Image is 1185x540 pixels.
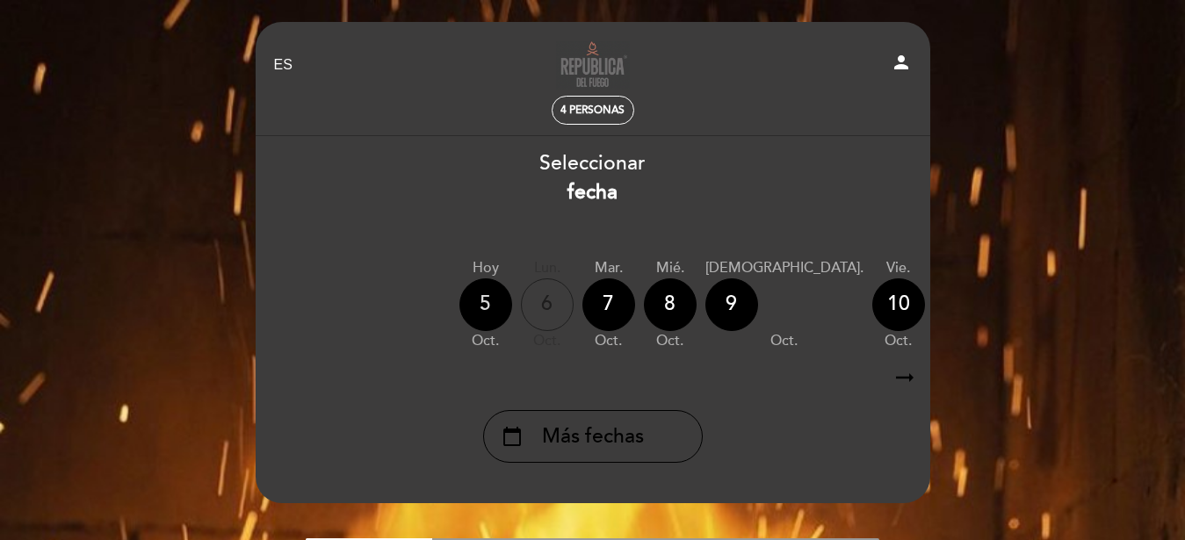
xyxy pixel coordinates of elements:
[891,52,912,79] button: person
[582,278,635,331] div: 7
[582,331,635,351] div: oct.
[705,331,863,351] div: oct.
[521,278,574,331] div: 6
[255,149,931,207] div: Seleccionar
[567,180,618,205] b: fecha
[644,331,697,351] div: oct.
[872,331,925,351] div: oct.
[459,258,512,278] div: Hoy
[644,278,697,331] div: 8
[560,104,625,117] span: 4 personas
[502,421,523,451] i: calendar_today
[459,331,512,351] div: oct.
[644,258,697,278] div: mié.
[459,278,512,331] div: 5
[705,278,758,331] div: 9
[892,359,918,397] i: arrow_right_alt
[872,278,925,331] div: 10
[872,258,925,278] div: vie.
[705,258,863,278] div: [DEMOGRAPHIC_DATA].
[483,41,703,90] a: [GEOGRAPHIC_DATA]
[521,331,574,351] div: oct.
[891,52,912,73] i: person
[521,258,574,278] div: lun.
[542,422,644,451] span: Más fechas
[582,258,635,278] div: mar.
